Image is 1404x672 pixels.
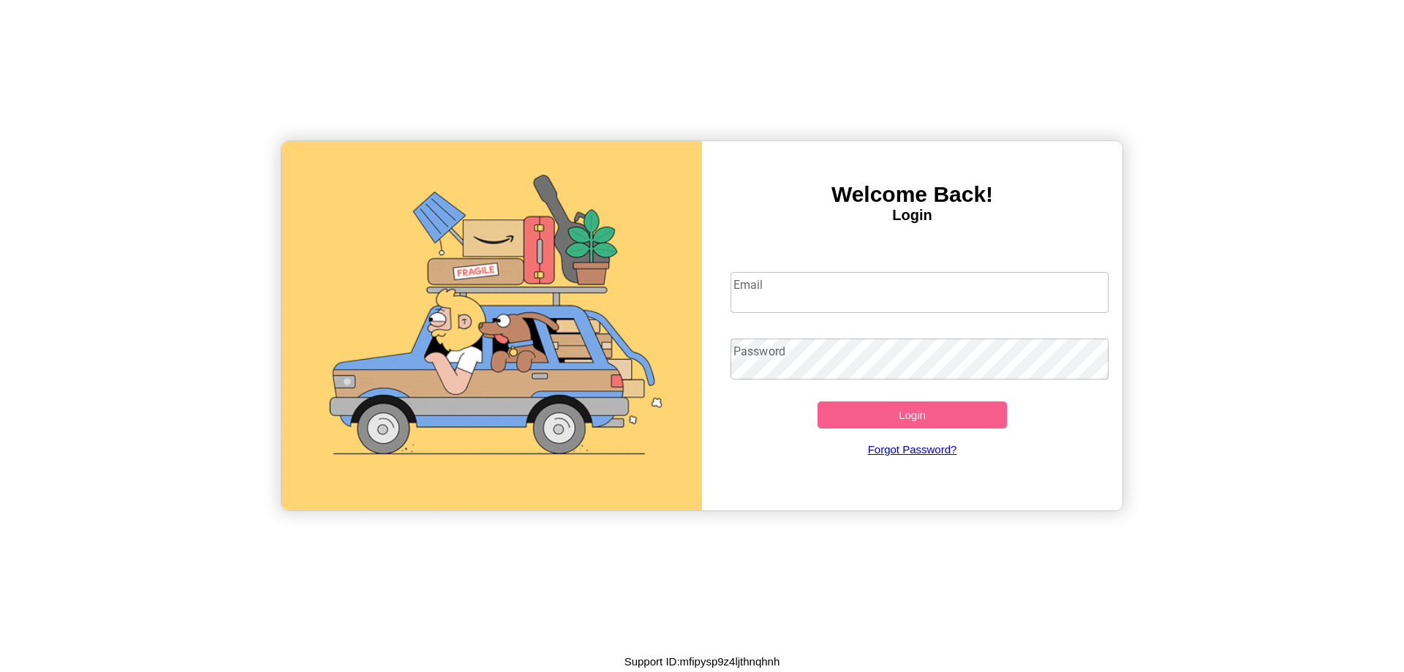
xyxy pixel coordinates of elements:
[282,141,702,510] img: gif
[818,401,1007,429] button: Login
[723,429,1102,470] a: Forgot Password?
[702,207,1122,224] h4: Login
[624,652,780,671] p: Support ID: mfipysp9z4ljthnqhnh
[702,182,1122,207] h3: Welcome Back!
